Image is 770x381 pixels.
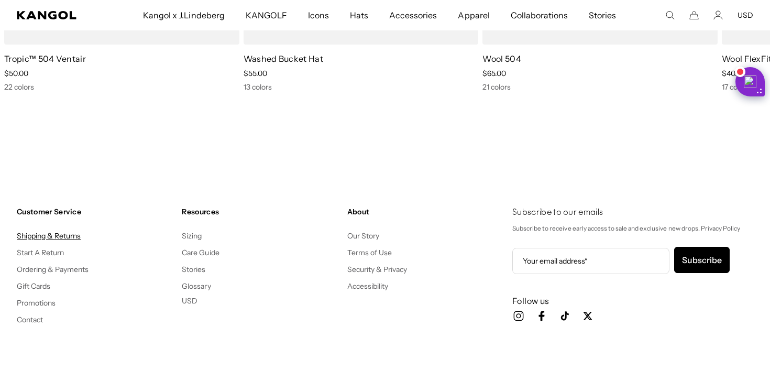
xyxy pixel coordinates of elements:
button: Cart [689,10,699,20]
p: Subscribe to receive early access to sale and exclusive new drops. Privacy Policy [512,223,753,234]
button: Subscribe [674,247,730,273]
h4: About [347,207,504,216]
a: Glossary [182,281,211,291]
h4: Customer Service [17,207,173,216]
a: Ordering & Payments [17,265,89,274]
a: Care Guide [182,248,219,257]
a: Sizing [182,231,202,241]
h3: Follow us [512,295,753,307]
a: Terms of Use [347,248,392,257]
h4: Resources [182,207,338,216]
a: Contact [17,315,43,324]
a: Start A Return [17,248,64,257]
a: Our Story [347,231,379,241]
span: $50.00 [4,69,28,78]
div: 21 colors [482,82,718,92]
a: Accessibility [347,281,388,291]
a: Tropic™ 504 Ventair [4,53,86,64]
a: Promotions [17,298,56,308]
summary: Search here [665,10,675,20]
h4: Subscribe to our emails [512,207,753,219]
span: $65.00 [482,69,506,78]
a: Gift Cards [17,281,50,291]
a: Account [713,10,723,20]
span: $55.00 [244,69,267,78]
a: Kangol [17,11,94,19]
a: Stories [182,265,205,274]
div: 22 colors [4,82,239,92]
div: 13 colors [244,82,479,92]
a: Shipping & Returns [17,231,81,241]
button: USD [738,10,753,20]
button: USD [182,296,197,306]
a: Security & Privacy [347,265,408,274]
a: Wool 504 [482,53,521,64]
span: $40.00 [722,69,746,78]
a: Washed Bucket Hat [244,53,323,64]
